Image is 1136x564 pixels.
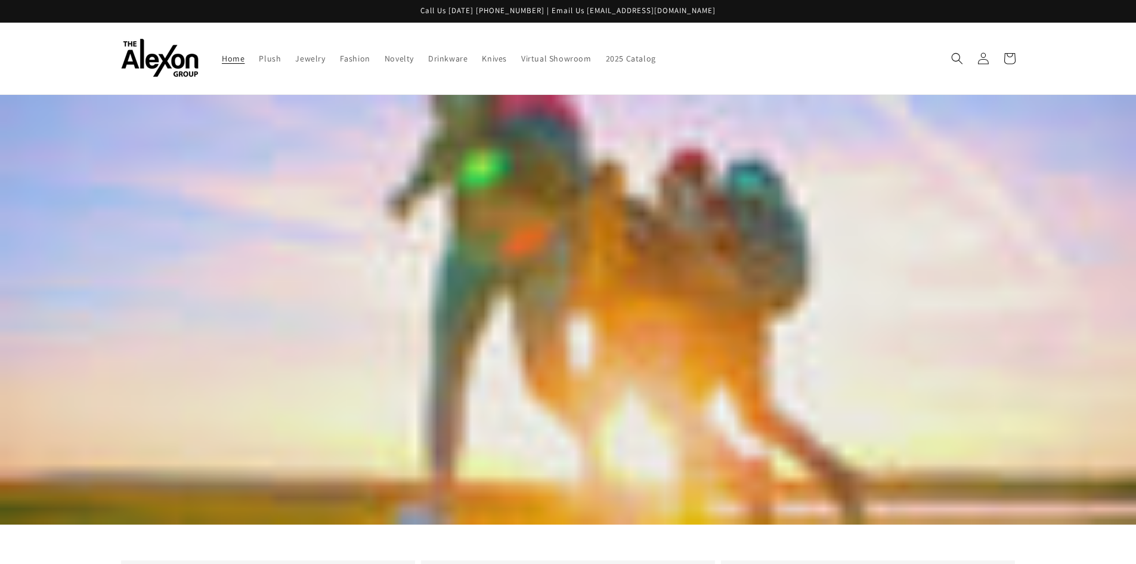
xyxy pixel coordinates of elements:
[252,46,288,71] a: Plush
[295,53,325,64] span: Jewelry
[606,53,656,64] span: 2025 Catalog
[377,46,421,71] a: Novelty
[215,46,252,71] a: Home
[340,53,370,64] span: Fashion
[121,39,199,78] img: The Alexon Group
[599,46,663,71] a: 2025 Catalog
[521,53,592,64] span: Virtual Showroom
[385,53,414,64] span: Novelty
[944,45,970,72] summary: Search
[482,53,507,64] span: Knives
[333,46,377,71] a: Fashion
[259,53,281,64] span: Plush
[475,46,514,71] a: Knives
[428,53,468,64] span: Drinkware
[421,46,475,71] a: Drinkware
[514,46,599,71] a: Virtual Showroom
[222,53,244,64] span: Home
[288,46,332,71] a: Jewelry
